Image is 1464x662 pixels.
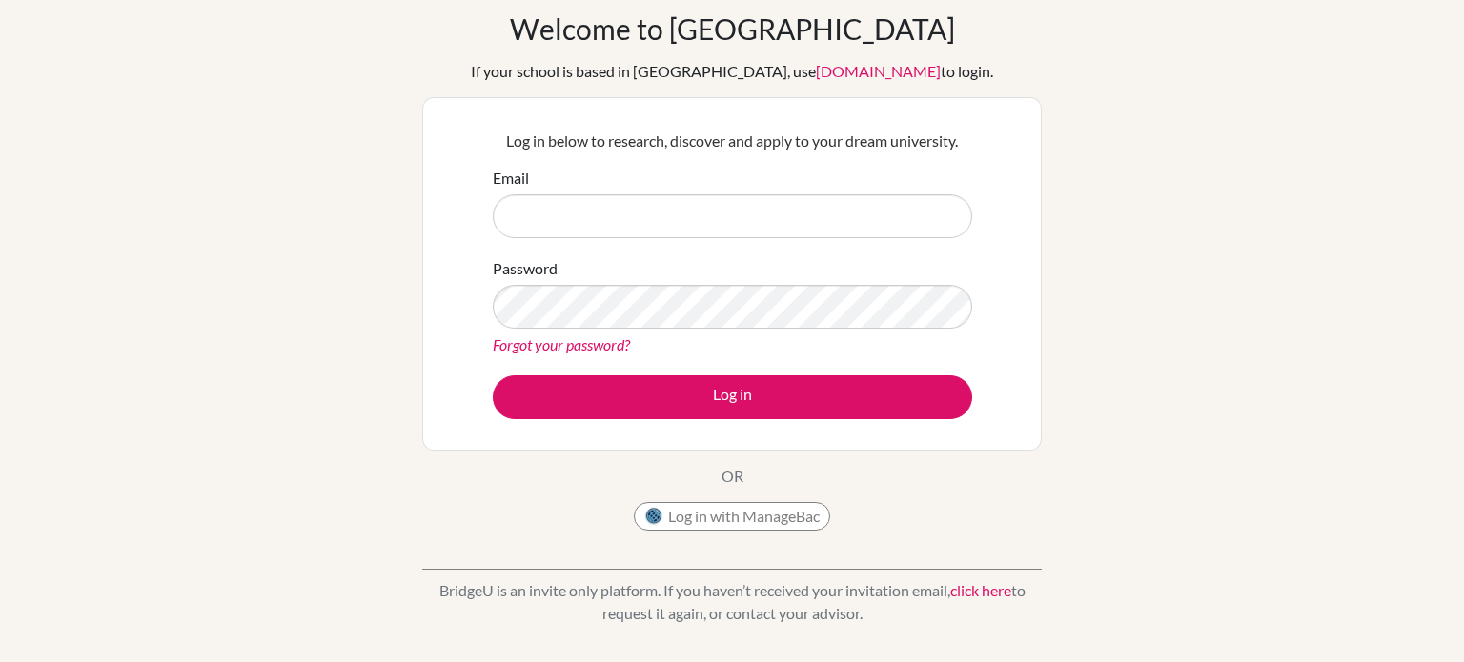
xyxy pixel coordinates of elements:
[422,579,1042,625] p: BridgeU is an invite only platform. If you haven’t received your invitation email, to request it ...
[493,257,558,280] label: Password
[471,60,993,83] div: If your school is based in [GEOGRAPHIC_DATA], use to login.
[493,167,529,190] label: Email
[493,375,972,419] button: Log in
[816,62,941,80] a: [DOMAIN_NAME]
[493,130,972,152] p: Log in below to research, discover and apply to your dream university.
[950,581,1011,599] a: click here
[722,465,743,488] p: OR
[493,335,630,353] a: Forgot your password?
[634,502,830,531] button: Log in with ManageBac
[510,11,955,46] h1: Welcome to [GEOGRAPHIC_DATA]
